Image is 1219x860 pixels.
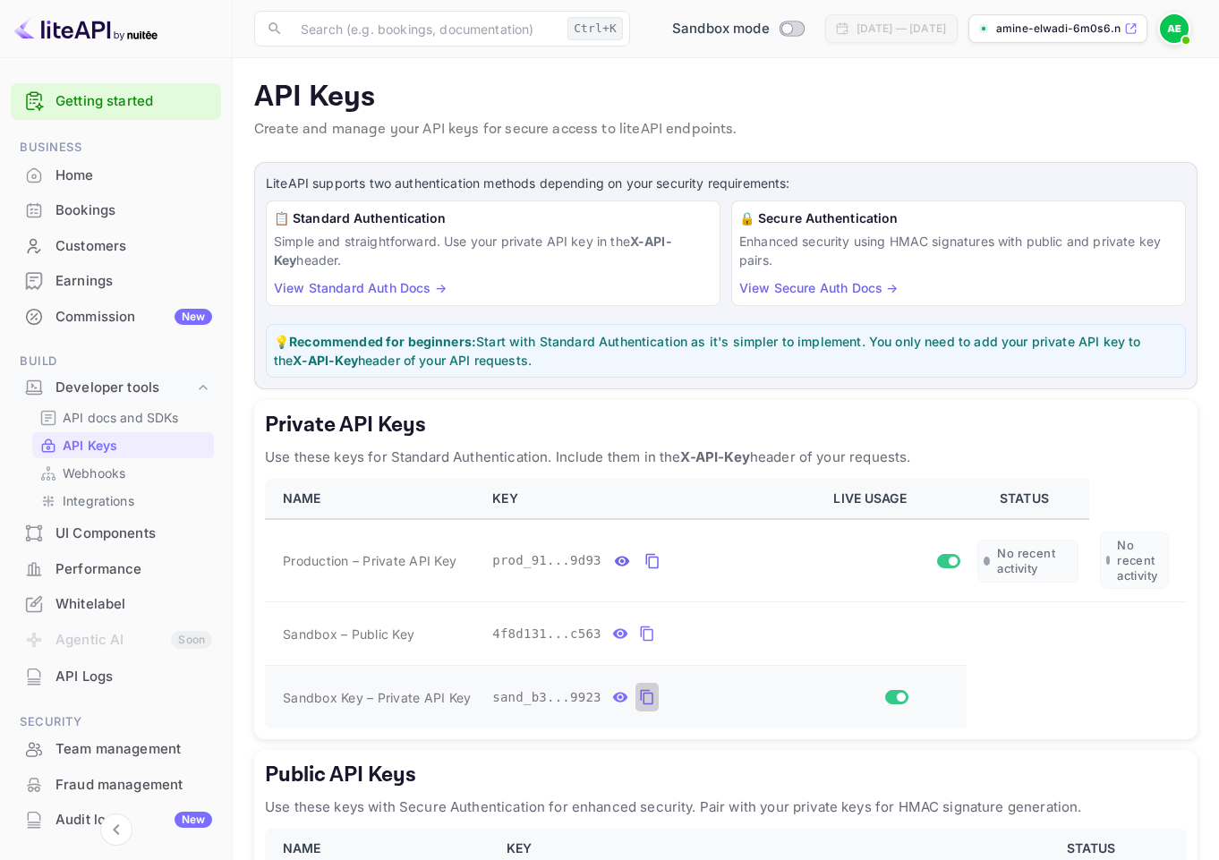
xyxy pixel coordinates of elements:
th: KEY [482,479,823,519]
a: Getting started [55,91,212,112]
div: Team management [11,732,221,767]
span: sand_b3...9923 [492,688,601,707]
div: Getting started [11,83,221,120]
h5: Private API Keys [265,411,1187,439]
button: Collapse navigation [100,813,132,846]
div: Bookings [55,200,212,221]
strong: X-API-Key [293,353,357,368]
div: CommissionNew [11,300,221,335]
a: API Keys [39,436,207,455]
span: Security [11,712,221,732]
table: private api keys table [265,479,1187,728]
div: Switch to Production mode [665,19,811,39]
a: Webhooks [39,464,207,482]
th: STATUS [967,479,1089,519]
a: Whitelabel [11,587,221,620]
span: Sandbox mode [672,19,770,39]
div: Developer tools [55,378,194,398]
p: LiteAPI supports two authentication methods depending on your security requirements: [266,174,1186,193]
span: Business [11,138,221,158]
div: Earnings [55,271,212,292]
div: Team management [55,739,212,760]
div: Commission [55,307,212,328]
a: View Standard Auth Docs → [274,280,447,295]
div: Earnings [11,264,221,299]
p: Create and manage your API keys for secure access to liteAPI endpoints. [254,119,1198,140]
p: API Keys [254,80,1198,115]
span: prod_91...9d93 [492,551,601,570]
a: UI Components [11,516,221,549]
p: Enhanced security using HMAC signatures with public and private key pairs. [739,232,1178,269]
div: Ctrl+K [567,17,623,40]
div: Customers [11,229,221,264]
div: Bookings [11,193,221,228]
p: Integrations [63,491,134,510]
p: amine-elwadi-6m0s6.nui... [996,21,1121,37]
strong: X-API-Key [680,448,749,465]
a: API docs and SDKs [39,408,207,427]
span: Sandbox Key – Private API Key [283,690,471,705]
div: Fraud management [55,775,212,796]
a: CommissionNew [11,300,221,333]
a: Fraud management [11,768,221,801]
span: Build [11,352,221,371]
p: Simple and straightforward. Use your private API key in the header. [274,232,712,269]
img: LiteAPI logo [14,14,158,43]
th: LIVE USAGE [823,479,967,519]
a: Home [11,158,221,192]
img: Amine ELWADI [1160,14,1189,43]
div: UI Components [55,524,212,544]
p: API Keys [63,436,117,455]
div: Fraud management [11,768,221,803]
div: New [175,812,212,828]
div: Performance [55,559,212,580]
div: Audit logsNew [11,803,221,838]
div: Audit logs [55,810,212,830]
div: [DATE] — [DATE] [857,21,946,37]
div: UI Components [11,516,221,551]
p: Use these keys for Standard Authentication. Include them in the header of your requests. [265,447,1187,468]
strong: Recommended for beginners: [289,334,476,349]
h6: 📋 Standard Authentication [274,209,712,228]
div: Webhooks [32,460,214,486]
h5: Public API Keys [265,761,1187,789]
a: Customers [11,229,221,262]
th: NAME [265,479,482,519]
div: API Logs [11,660,221,694]
span: No recent activity [1117,538,1163,583]
span: 4f8d131...c563 [492,625,601,643]
p: Use these keys with Secure Authentication for enhanced security. Pair with your private keys for ... [265,796,1187,818]
a: Team management [11,732,221,765]
a: Integrations [39,491,207,510]
span: Sandbox – Public Key [283,625,414,643]
div: Integrations [32,488,214,514]
p: Webhooks [63,464,125,482]
p: 💡 Start with Standard Authentication as it's simpler to implement. You only need to add your priv... [274,332,1178,370]
div: API Logs [55,667,212,687]
div: Developer tools [11,372,221,404]
input: Search (e.g. bookings, documentation) [290,11,560,47]
a: Bookings [11,193,221,226]
a: Performance [11,552,221,585]
a: API Logs [11,660,221,693]
div: API Keys [32,432,214,458]
a: Earnings [11,264,221,297]
div: Customers [55,236,212,257]
div: Whitelabel [55,594,212,615]
h6: 🔒 Secure Authentication [739,209,1178,228]
a: Audit logsNew [11,803,221,836]
span: Production – Private API Key [283,551,456,570]
div: Whitelabel [11,587,221,622]
div: Performance [11,552,221,587]
div: API docs and SDKs [32,404,214,430]
div: New [175,309,212,325]
div: Home [11,158,221,193]
p: API docs and SDKs [63,408,179,427]
a: View Secure Auth Docs → [739,280,898,295]
span: No recent activity [997,546,1071,576]
strong: X-API-Key [274,234,672,268]
div: Home [55,166,212,186]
